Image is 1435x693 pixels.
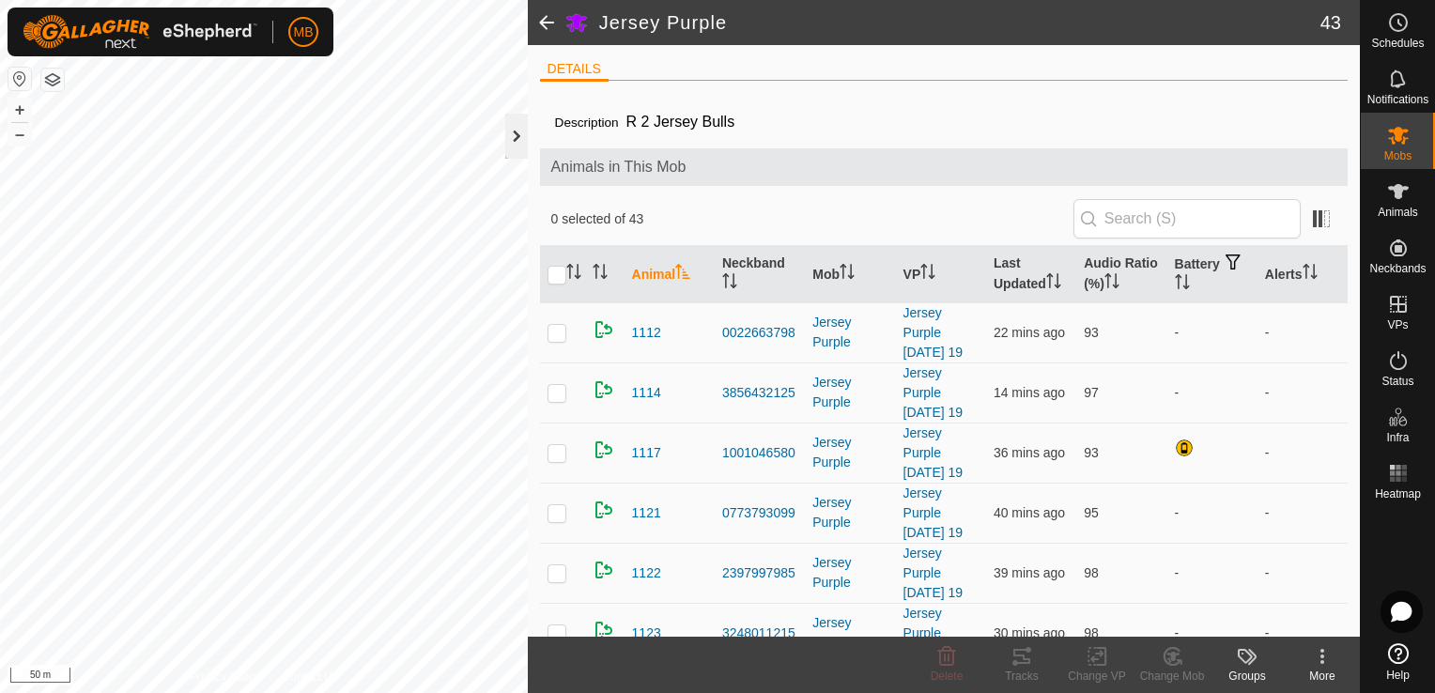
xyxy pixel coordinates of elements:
a: Jersey Purple [DATE] 19 [903,606,964,660]
p-sorticon: Activate to sort [593,267,608,282]
button: – [8,123,31,146]
span: Status [1381,376,1413,387]
button: Reset Map [8,68,31,90]
span: Help [1386,670,1410,681]
span: 19 Aug 2025, 5:17 pm [994,445,1065,460]
p-sorticon: Activate to sort [840,267,855,282]
button: + [8,99,31,121]
span: Schedules [1371,38,1424,49]
span: 1121 [632,503,661,523]
td: - [1258,362,1348,423]
a: Jersey Purple [DATE] 19 [903,485,964,540]
p-sorticon: Activate to sort [675,267,690,282]
div: Jersey Purple [812,433,887,472]
span: 19 Aug 2025, 5:12 pm [994,505,1065,520]
button: Map Layers [41,69,64,91]
th: Audio Ratio (%) [1076,246,1166,303]
img: returning on [593,439,615,461]
div: Change VP [1059,668,1134,685]
div: 3248011215 [722,624,797,643]
th: Last Updated [986,246,1076,303]
p-sorticon: Activate to sort [920,267,935,282]
td: - [1258,302,1348,362]
span: 93 [1084,325,1099,340]
span: Animals in This Mob [551,156,1337,178]
td: - [1167,362,1258,423]
span: 1117 [632,443,661,463]
label: Description [555,115,619,130]
img: returning on [593,499,615,521]
div: Jersey Purple [812,313,887,352]
th: Neckband [715,246,805,303]
img: Gallagher Logo [23,15,257,49]
span: 19 Aug 2025, 5:13 pm [994,565,1065,580]
p-sorticon: Activate to sort [566,267,581,282]
span: 1123 [632,624,661,643]
span: Neckbands [1369,263,1426,274]
span: R 2 Jersey Bulls [619,106,743,137]
p-sorticon: Activate to sort [1303,267,1318,282]
div: Groups [1210,668,1285,685]
p-sorticon: Activate to sort [722,276,737,291]
div: Jersey Purple [812,613,887,653]
th: Animal [625,246,715,303]
img: returning on [593,378,615,401]
th: Mob [805,246,895,303]
span: 98 [1084,625,1099,640]
div: More [1285,668,1360,685]
span: 93 [1084,445,1099,460]
div: Jersey Purple [812,553,887,593]
span: Heatmap [1375,488,1421,500]
span: 19 Aug 2025, 5:31 pm [994,325,1065,340]
span: 97 [1084,385,1099,400]
div: Jersey Purple [812,493,887,532]
td: - [1167,543,1258,603]
span: Animals [1378,207,1418,218]
div: 2397997985 [722,563,797,583]
td: - [1258,423,1348,483]
a: Jersey Purple [DATE] 19 [903,425,964,480]
h2: Jersey Purple [599,11,1320,34]
div: 3856432125 [722,383,797,403]
th: Battery [1167,246,1258,303]
p-sorticon: Activate to sort [1175,277,1190,292]
span: 1114 [632,383,661,403]
td: - [1258,603,1348,663]
p-sorticon: Activate to sort [1104,276,1119,291]
img: returning on [593,559,615,581]
div: 0773793099 [722,503,797,523]
span: Infra [1386,432,1409,443]
span: 1112 [632,323,661,343]
span: 95 [1084,505,1099,520]
div: 0022663798 [722,323,797,343]
span: Delete [931,670,964,683]
li: DETAILS [540,59,609,82]
td: - [1258,543,1348,603]
span: Mobs [1384,150,1412,162]
span: 98 [1084,565,1099,580]
a: Jersey Purple [DATE] 19 [903,305,964,360]
th: VP [896,246,986,303]
div: Jersey Purple [812,373,887,412]
a: Privacy Policy [190,669,260,685]
img: returning on [593,318,615,341]
a: Contact Us [283,669,338,685]
td: - [1167,483,1258,543]
span: MB [294,23,314,42]
span: 43 [1320,8,1341,37]
span: 0 selected of 43 [551,209,1073,229]
span: VPs [1387,319,1408,331]
p-sorticon: Activate to sort [1046,276,1061,291]
a: Help [1361,636,1435,688]
div: Change Mob [1134,668,1210,685]
a: Jersey Purple [DATE] 19 [903,546,964,600]
input: Search (S) [1073,199,1301,239]
span: 19 Aug 2025, 5:39 pm [994,385,1065,400]
span: 1122 [632,563,661,583]
div: 1001046580 [722,443,797,463]
img: returning on [593,619,615,641]
div: Tracks [984,668,1059,685]
span: Notifications [1367,94,1428,105]
td: - [1167,603,1258,663]
span: 19 Aug 2025, 5:22 pm [994,625,1065,640]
